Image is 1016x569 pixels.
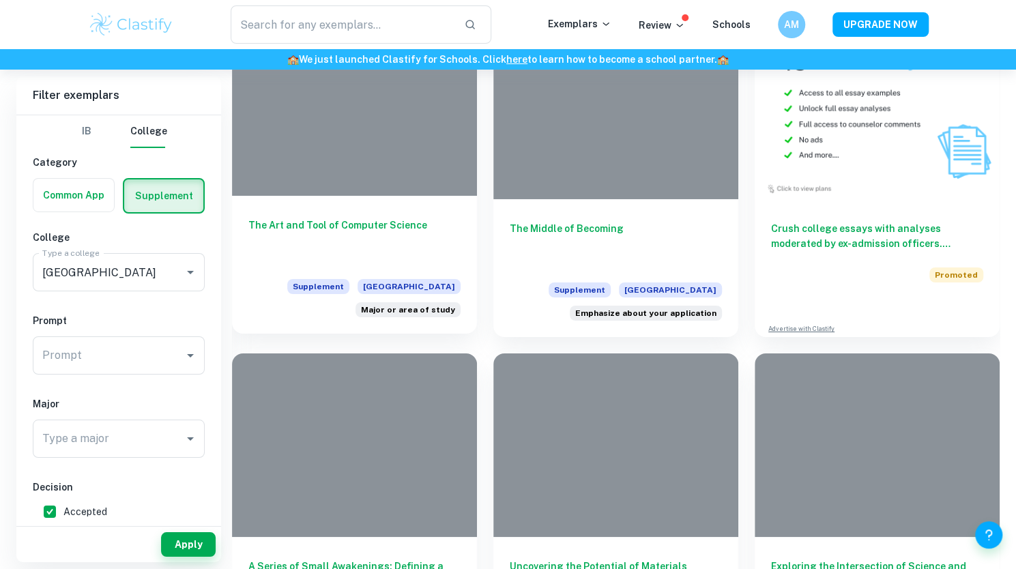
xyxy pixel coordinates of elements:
[70,115,103,148] button: IB
[124,179,203,212] button: Supplement
[548,16,611,31] p: Exemplars
[755,16,1000,199] img: Thumbnail
[975,521,1002,549] button: Help and Feedback
[355,302,461,317] div: Most students choose their intended major or area of study based on a passion or inspiration that...
[248,218,461,263] h6: The Art and Tool of Computer Science
[832,12,929,37] button: UPGRADE NOW
[619,282,722,297] span: [GEOGRAPHIC_DATA]
[361,304,455,316] span: Major or area of study
[181,263,200,282] button: Open
[63,504,107,519] span: Accepted
[33,155,205,170] h6: Category
[16,76,221,115] h6: Filter exemplars
[33,179,114,211] button: Common App
[510,221,722,266] h6: The Middle of Becoming
[287,54,299,65] span: 🏫
[929,267,983,282] span: Promoted
[33,396,205,411] h6: Major
[231,5,454,44] input: Search for any exemplars...
[493,16,738,337] a: The Middle of BecomingSupplement[GEOGRAPHIC_DATA]Consider your application as a whole. What do yo...
[712,19,751,30] a: Schools
[232,16,477,337] a: The Art and Tool of Computer ScienceSupplement[GEOGRAPHIC_DATA]Most students choose their intende...
[717,54,729,65] span: 🏫
[771,221,983,251] h6: Crush college essays with analyses moderated by ex-admission officers. Upgrade now
[88,11,175,38] img: Clastify logo
[130,115,167,148] button: College
[768,324,834,334] a: Advertise with Clastify
[575,307,716,319] span: Emphasize about your application
[778,11,805,38] button: AM
[181,346,200,365] button: Open
[33,230,205,245] h6: College
[549,282,611,297] span: Supplement
[33,480,205,495] h6: Decision
[639,18,685,33] p: Review
[506,54,527,65] a: here
[3,52,1013,67] h6: We just launched Clastify for Schools. Click to learn how to become a school partner.
[161,532,216,557] button: Apply
[70,115,167,148] div: Filter type choice
[570,306,722,321] div: Consider your application as a whole. What do you personally want to emphasize about your applica...
[181,429,200,448] button: Open
[783,17,799,32] h6: AM
[33,313,205,328] h6: Prompt
[42,247,99,259] label: Type a college
[287,279,349,294] span: Supplement
[358,279,461,294] span: [GEOGRAPHIC_DATA]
